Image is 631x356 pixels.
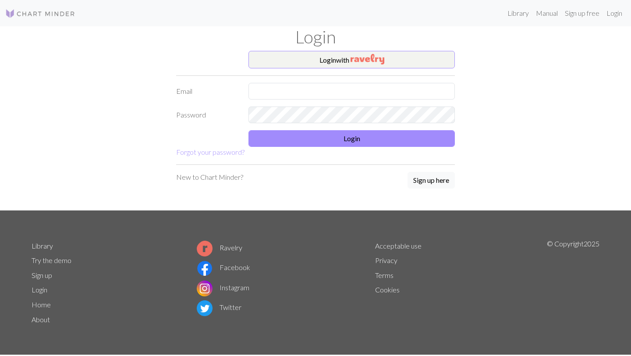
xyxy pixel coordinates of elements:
img: Logo [5,8,75,19]
a: Manual [532,4,561,22]
img: Twitter logo [197,300,213,316]
label: Email [171,83,243,100]
a: Terms [375,271,393,279]
a: Facebook [197,263,250,271]
h1: Login [26,26,605,47]
a: About [32,315,50,324]
a: Acceptable use [375,242,422,250]
a: Sign up [32,271,52,279]
p: New to Chart Minder? [176,172,243,182]
a: Home [32,300,51,309]
label: Password [171,107,243,123]
img: Instagram logo [197,281,213,296]
a: Twitter [197,303,241,311]
a: Forgot your password? [176,148,245,156]
a: Cookies [375,285,400,294]
button: Login [248,130,455,147]
a: Instagram [197,283,249,292]
button: Loginwith [248,51,455,68]
img: Ravelry logo [197,241,213,256]
a: Login [32,285,47,294]
p: © Copyright 2025 [547,239,599,327]
a: Ravelry [197,243,242,252]
a: Library [32,242,53,250]
a: Library [504,4,532,22]
a: Privacy [375,256,397,264]
a: Sign up free [561,4,603,22]
img: Ravelry [351,54,384,64]
a: Try the demo [32,256,71,264]
a: Login [603,4,626,22]
img: Facebook logo [197,260,213,276]
button: Sign up here [408,172,455,189]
